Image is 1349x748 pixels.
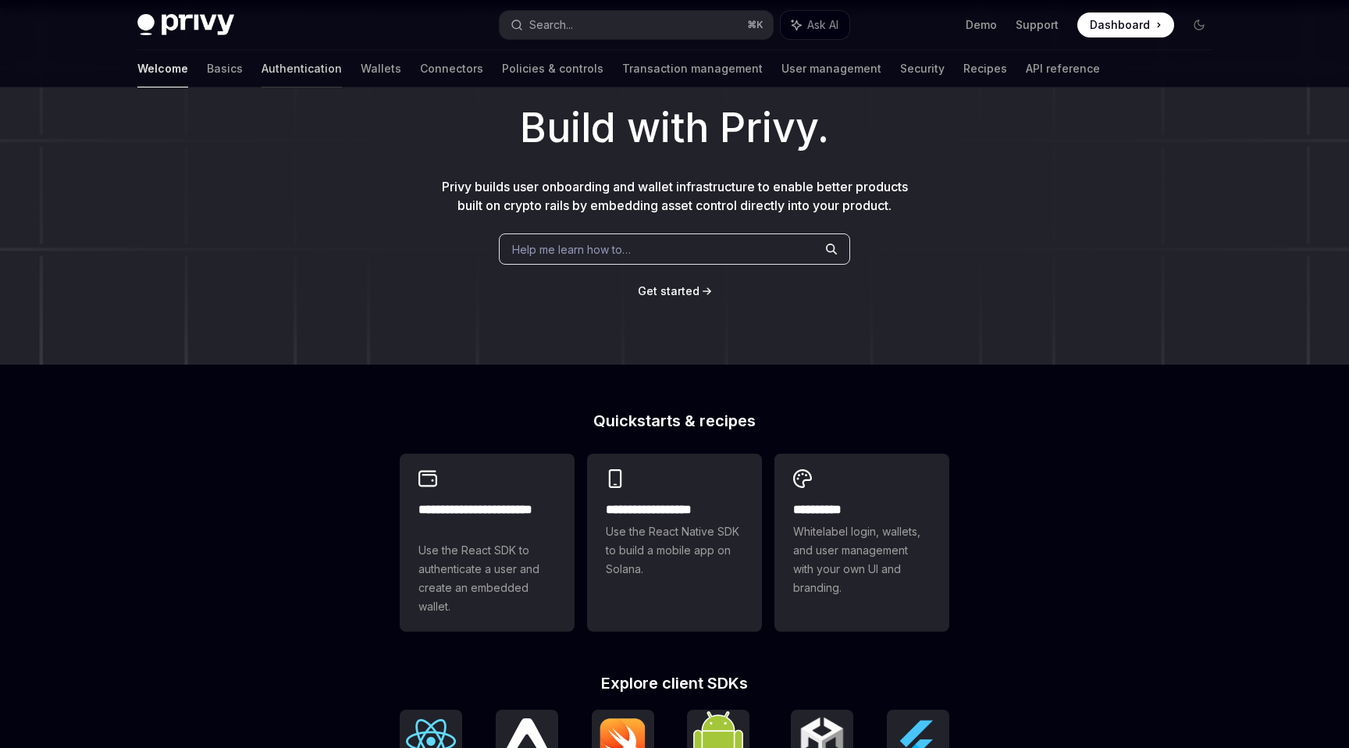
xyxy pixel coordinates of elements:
a: Welcome [137,50,188,87]
a: Recipes [963,50,1007,87]
a: **** *****Whitelabel login, wallets, and user management with your own UI and branding. [774,454,949,632]
span: Ask AI [807,17,838,33]
a: Transaction management [622,50,763,87]
span: Use the React SDK to authenticate a user and create an embedded wallet. [418,541,556,616]
a: Policies & controls [502,50,603,87]
a: Authentication [262,50,342,87]
a: Get started [638,283,699,299]
a: API reference [1026,50,1100,87]
span: Whitelabel login, wallets, and user management with your own UI and branding. [793,522,931,597]
button: Ask AI [781,11,849,39]
h2: Quickstarts & recipes [400,413,949,429]
a: Dashboard [1077,12,1174,37]
a: **** **** **** ***Use the React Native SDK to build a mobile app on Solana. [587,454,762,632]
button: Toggle dark mode [1187,12,1212,37]
div: Search... [529,16,573,34]
a: Connectors [420,50,483,87]
button: Search...⌘K [500,11,773,39]
a: Basics [207,50,243,87]
span: Privy builds user onboarding and wallet infrastructure to enable better products built on crypto ... [442,179,908,213]
a: Security [900,50,945,87]
a: Demo [966,17,997,33]
span: Use the React Native SDK to build a mobile app on Solana. [606,522,743,579]
img: dark logo [137,14,234,36]
span: Get started [638,284,699,297]
a: Support [1016,17,1059,33]
h2: Explore client SDKs [400,675,949,691]
span: Help me learn how to… [512,241,631,258]
a: Wallets [361,50,401,87]
h1: Build with Privy. [25,98,1324,159]
a: User management [781,50,881,87]
span: Dashboard [1090,17,1150,33]
span: ⌘ K [747,19,763,31]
